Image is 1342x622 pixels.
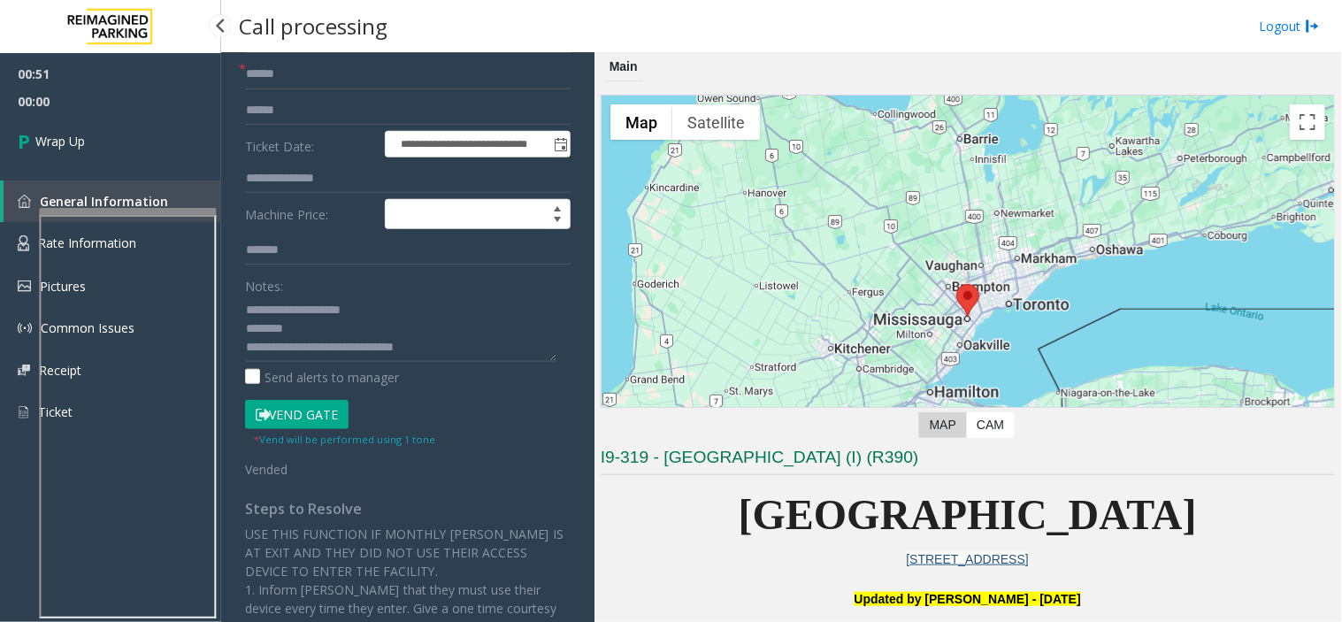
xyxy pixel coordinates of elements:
label: Map [919,412,967,438]
img: logout [1306,17,1320,35]
b: Updated by [PERSON_NAME] - [DATE] [855,592,1081,606]
img: 'icon' [18,280,31,292]
div: Main [605,53,642,81]
div: 1 Robert Speck Parkway, Mississauga, ON [956,284,979,317]
label: Machine Price: [241,199,380,229]
button: Toggle fullscreen view [1290,104,1325,140]
button: Show satellite imagery [672,104,760,140]
a: [STREET_ADDRESS] [907,552,1029,566]
h3: Call processing [230,4,396,48]
span: Decrease value [545,214,570,228]
img: 'icon' [18,235,29,251]
button: Vend Gate [245,400,349,430]
span: Ticket [38,403,73,420]
label: Ticket Date: [241,131,380,157]
button: Show street map [610,104,672,140]
span: General Information [40,193,168,210]
label: CAM [966,412,1015,438]
img: 'icon' [18,195,31,208]
h4: Steps to Resolve [245,501,571,518]
span: Increase value [545,200,570,214]
img: 'icon' [18,365,30,376]
img: 'icon' [18,404,29,420]
img: 'icon' [18,321,32,335]
span: Wrap Up [35,132,85,150]
span: Rate Information [38,234,136,251]
small: Vend will be performed using 1 tone [254,433,435,446]
a: General Information [4,180,221,222]
span: Toggle popup [550,132,570,157]
label: Notes: [245,271,283,296]
span: [GEOGRAPHIC_DATA] [739,491,1197,538]
h3: I9-319 - [GEOGRAPHIC_DATA] (I) (R390) [601,446,1335,475]
label: Send alerts to manager [245,368,399,387]
span: Vended [245,461,288,478]
a: Logout [1260,17,1320,35]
